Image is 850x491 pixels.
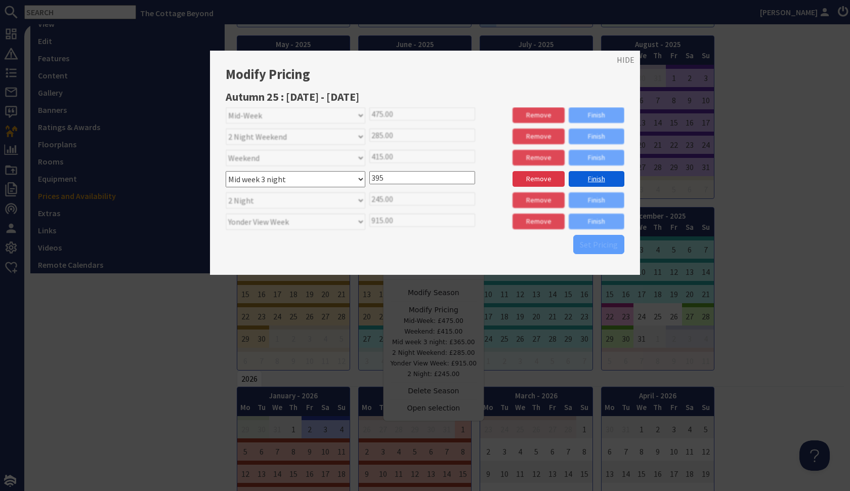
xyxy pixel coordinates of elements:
[226,66,624,83] h2: Modify Pricing
[369,171,475,184] input: Price
[369,214,475,227] input: Price
[369,192,475,206] input: Price
[513,171,564,187] a: Remove
[226,90,624,103] h3: Autumn 25 : [DATE] - [DATE]
[369,150,475,163] input: Price
[513,150,564,166] a: Remove
[513,192,564,208] a: Remove
[617,54,634,66] a: HIDE
[369,129,475,142] input: Price
[569,171,624,187] a: Finish
[513,107,564,123] a: Remove
[369,107,475,120] input: Price
[513,214,564,229] a: Remove
[513,129,564,144] a: Remove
